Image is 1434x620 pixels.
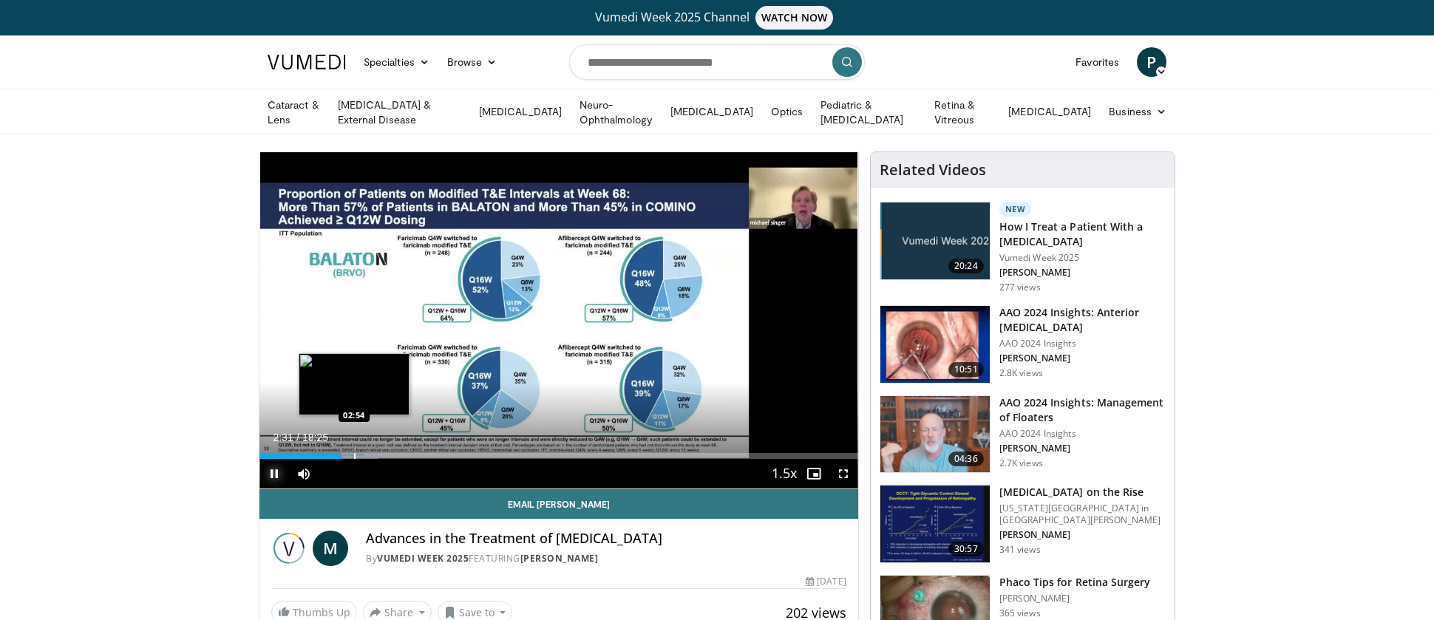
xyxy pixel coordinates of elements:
[999,219,1166,249] h3: How I Treat a Patient With a [MEDICAL_DATA]
[999,202,1032,217] p: New
[769,459,799,488] button: Playback Rate
[259,98,329,127] a: Cataract & Lens
[948,362,984,377] span: 10:51
[948,542,984,556] span: 30:57
[999,593,1151,604] p: [PERSON_NAME]
[880,486,990,562] img: 4ce8c11a-29c2-4c44-a801-4e6d49003971.150x105_q85_crop-smart_upscale.jpg
[948,452,984,466] span: 04:36
[259,459,289,488] button: Pause
[1100,97,1175,126] a: Business
[948,259,984,273] span: 20:24
[880,485,1166,563] a: 30:57 [MEDICAL_DATA] on the Rise [US_STATE][GEOGRAPHIC_DATA] in [GEOGRAPHIC_DATA][PERSON_NAME] [P...
[999,428,1166,440] p: AAO 2024 Insights
[662,97,762,126] a: [MEDICAL_DATA]
[999,457,1043,469] p: 2.7K views
[520,552,599,565] a: [PERSON_NAME]
[270,6,1164,30] a: Vumedi Week 2025 ChannelWATCH NOW
[799,459,829,488] button: Enable picture-in-picture mode
[999,544,1041,556] p: 341 views
[470,97,571,126] a: [MEDICAL_DATA]
[806,575,846,588] div: [DATE]
[313,531,348,566] a: M
[289,459,319,488] button: Mute
[925,98,999,127] a: Retina & Vitreous
[812,98,925,127] a: Pediatric & [MEDICAL_DATA]
[880,161,986,179] h4: Related Videos
[880,305,1166,384] a: 10:51 AAO 2024 Insights: Anterior [MEDICAL_DATA] AAO 2024 Insights [PERSON_NAME] 2.8K views
[999,267,1166,279] p: [PERSON_NAME]
[755,6,834,30] span: WATCH NOW
[302,432,328,443] span: 18:25
[355,47,438,77] a: Specialties
[377,552,469,565] a: Vumedi Week 2025
[271,531,307,566] img: Vumedi Week 2025
[259,152,858,489] video-js: Video Player
[299,353,410,415] img: image.jpeg
[999,305,1166,335] h3: AAO 2024 Insights: Anterior [MEDICAL_DATA]
[268,55,346,69] img: VuMedi Logo
[329,98,470,127] a: [MEDICAL_DATA] & External Disease
[259,453,858,459] div: Progress Bar
[999,338,1166,350] p: AAO 2024 Insights
[999,607,1041,619] p: 365 views
[999,575,1151,590] h3: Phaco Tips for Retina Surgery
[880,202,990,279] img: 02d29458-18ce-4e7f-be78-7423ab9bdffd.jpg.150x105_q85_crop-smart_upscale.jpg
[296,432,299,443] span: /
[999,252,1166,264] p: Vumedi Week 2025
[880,395,1166,474] a: 04:36 AAO 2024 Insights: Management of Floaters AAO 2024 Insights [PERSON_NAME] 2.7K views
[880,202,1166,293] a: 20:24 New How I Treat a Patient With a [MEDICAL_DATA] Vumedi Week 2025 [PERSON_NAME] 277 views
[999,503,1166,526] p: [US_STATE][GEOGRAPHIC_DATA] in [GEOGRAPHIC_DATA][PERSON_NAME]
[999,282,1041,293] p: 277 views
[880,306,990,383] img: fd942f01-32bb-45af-b226-b96b538a46e6.150x105_q85_crop-smart_upscale.jpg
[999,352,1166,364] p: [PERSON_NAME]
[1137,47,1166,77] a: P
[999,97,1100,126] a: [MEDICAL_DATA]
[999,443,1166,454] p: [PERSON_NAME]
[999,485,1166,500] h3: [MEDICAL_DATA] on the Rise
[259,489,858,519] a: Email [PERSON_NAME]
[1067,47,1128,77] a: Favorites
[438,47,506,77] a: Browse
[880,396,990,473] img: 8e655e61-78ac-4b3e-a4e7-f43113671c25.150x105_q85_crop-smart_upscale.jpg
[273,432,293,443] span: 2:31
[829,459,858,488] button: Fullscreen
[366,531,846,547] h4: Advances in the Treatment of [MEDICAL_DATA]
[571,98,662,127] a: Neuro-Ophthalmology
[366,552,846,565] div: By FEATURING
[762,97,812,126] a: Optics
[999,395,1166,425] h3: AAO 2024 Insights: Management of Floaters
[999,529,1166,541] p: [PERSON_NAME]
[569,44,865,80] input: Search topics, interventions
[999,367,1043,379] p: 2.8K views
